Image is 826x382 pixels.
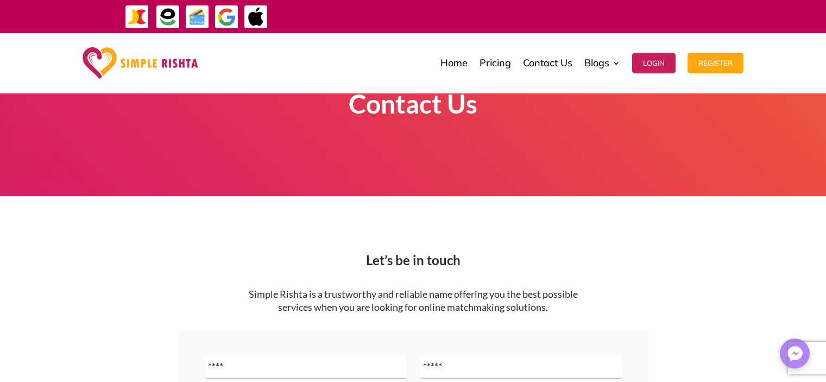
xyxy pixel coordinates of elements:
img: EasyPaisa-icon [156,5,180,29]
h2: Let’s be in touch [120,254,707,272]
strong: Contact Us [349,88,477,119]
a: Blogs [584,36,620,90]
img: Credit Cards [185,5,210,29]
a: Pricing [480,36,511,90]
img: ApplePay-icon [244,5,268,29]
a: Login [632,36,676,90]
p: Simple Rishta is a trustworthy and reliable name offering you the best possible services when you... [237,288,589,314]
a: Contact Us [523,36,572,90]
button: Login [632,53,676,73]
a: Home [440,36,468,90]
a: Register [688,36,743,90]
img: JazzCash-icon [125,5,149,29]
img: GooglePay-icon [215,5,239,29]
img: Messenger [784,343,806,365]
button: Register [688,53,743,73]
